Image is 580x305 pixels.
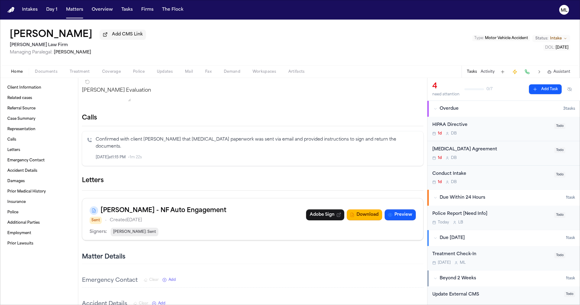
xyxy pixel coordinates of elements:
[564,84,575,94] button: Hide completed tasks (⌘⇧H)
[547,69,570,74] button: Assistant
[205,69,212,74] span: Fax
[432,211,551,218] div: Police Report [Need Info]
[253,69,276,74] span: Workspaces
[54,50,91,55] span: [PERSON_NAME]
[82,176,104,186] h1: Letters
[288,69,305,74] span: Artifacts
[160,4,186,15] a: The Flock
[451,156,457,160] span: D B
[5,187,73,197] a: Prior Medical History
[427,206,580,230] div: Open task: Police Report [Need Info]
[427,141,580,166] div: Open task: Retainer Agreement
[5,166,73,176] a: Accident Details
[553,69,570,74] span: Assistant
[90,228,107,236] p: Signers:
[511,68,519,76] button: Create Immediate Task
[451,131,457,136] span: D B
[554,123,565,129] span: Todo
[64,4,86,15] button: Matters
[432,291,560,298] div: Update External CMS
[5,93,73,103] a: Related cases
[427,101,580,117] button: Overdue3tasks
[5,176,73,186] a: Damages
[427,166,580,190] div: Open task: Conduct Intake
[554,147,565,153] span: Todo
[82,87,423,94] p: [PERSON_NAME] Evaluation
[440,235,465,241] span: Due [DATE]
[427,230,580,246] button: Due [DATE]1task
[5,228,73,238] a: Employment
[157,69,173,74] span: Updates
[427,190,580,206] button: Due Within 24 Hours1task
[566,195,575,200] span: 1 task
[112,31,143,38] span: Add CMS Link
[451,180,457,185] span: D B
[566,276,575,281] span: 1 task
[89,4,115,15] button: Overview
[543,45,570,51] button: Edit DOL: 2025-09-26
[168,277,176,282] span: Add
[10,42,146,49] h2: [PERSON_NAME] Law Firm
[432,82,460,91] div: 4
[105,217,107,224] span: •
[554,212,565,218] span: Todo
[438,131,442,136] span: 1d
[566,236,575,241] span: 1 task
[90,217,102,224] span: Sent
[5,197,73,207] a: Insurance
[556,46,568,50] span: [DATE]
[96,155,126,160] span: [DATE] at 1:15 PM
[472,35,530,41] button: Edit Type: Motor Vehicle Accident
[440,106,459,112] span: Overdue
[427,117,580,141] div: Open task: HIPAA Directive
[144,277,159,282] button: Clear Emergency Contact
[432,251,551,258] div: Treatment Check-In
[101,206,226,215] h3: [PERSON_NAME] - NF Auto Engagement
[139,4,156,15] button: Firms
[5,208,73,217] a: Police
[432,92,460,97] div: need attention
[554,252,565,258] span: Todo
[427,270,580,286] button: Beyond 2 Weeks1task
[438,260,451,265] span: [DATE]
[133,69,145,74] span: Police
[5,218,73,228] a: Additional Parties
[5,83,73,93] a: Client Information
[185,69,193,74] span: Mail
[563,106,575,111] span: 3 task s
[5,104,73,113] a: Referral Source
[440,275,476,281] span: Beyond 2 Weeks
[5,114,73,124] a: Case Summary
[119,4,135,15] button: Tasks
[545,46,555,50] span: DOL :
[498,68,507,76] button: Add Task
[5,239,73,248] a: Prior Lawsuits
[111,228,158,236] span: [PERSON_NAME] : Sent
[128,155,142,160] span: • 1m 22s
[162,277,176,282] button: Add New
[70,69,90,74] span: Treatment
[550,36,562,41] span: Intake
[5,135,73,145] a: Calls
[82,276,138,285] h3: Emergency Contact
[7,7,15,13] a: Home
[564,291,575,297] span: Todo
[485,36,528,40] span: Motor Vehicle Accident
[532,35,570,42] button: Change status from Intake
[11,69,23,74] span: Home
[10,50,53,55] span: Managing Paralegal:
[149,277,159,282] span: Clear
[10,29,92,40] button: Edit matter name
[10,29,92,40] h1: [PERSON_NAME]
[44,4,60,15] a: Day 1
[20,4,40,15] button: Intakes
[347,209,382,220] button: Download
[385,209,416,220] button: Preview
[96,136,418,150] p: Confirmed with client [PERSON_NAME] that [MEDICAL_DATA] paperwork was sent via email and provided...
[529,84,562,94] button: Add Task
[5,156,73,165] a: Emergency Contact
